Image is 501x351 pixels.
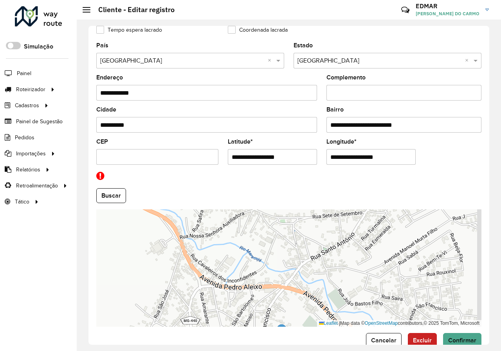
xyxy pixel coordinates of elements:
label: Longitude [326,137,357,146]
i: Geocode reverso não realizado. Coordenadas e endereço podem estar divergentes [96,171,108,188]
img: Marker [277,324,287,340]
a: OpenStreetMap [365,320,398,326]
span: Painel [17,69,31,77]
label: País [96,41,108,50]
span: [PERSON_NAME] DO CARMO [416,10,479,17]
label: CEP [96,137,108,146]
button: Excluir [408,333,437,348]
span: Tático [15,198,29,206]
label: Latitude [228,137,253,146]
span: Relatórios [16,166,40,174]
span: Cadastros [15,101,39,110]
button: Buscar [96,188,126,203]
span: Clear all [268,56,274,65]
label: Cidade [96,105,116,114]
span: Cancelar [371,337,396,344]
span: Excluir [413,337,432,344]
label: Estado [294,41,313,50]
label: Simulação [24,42,53,51]
h3: EDMAR [416,2,479,10]
h2: Cliente - Editar registro [90,5,175,14]
a: Leaflet [319,320,338,326]
a: Contato Rápido [397,2,414,18]
span: Pedidos [15,133,34,142]
label: Endereço [96,73,123,82]
label: Bairro [326,105,344,114]
span: | [339,320,340,326]
span: Painel de Sugestão [16,117,63,126]
label: Complemento [326,73,366,82]
span: Confirmar [448,337,476,344]
span: Roteirizador [16,85,45,94]
span: Importações [16,149,46,158]
button: Confirmar [443,333,481,348]
span: Retroalimentação [16,182,58,190]
label: Coordenada lacrada [228,26,288,34]
div: Map data © contributors,© 2025 TomTom, Microsoft [317,320,481,327]
span: Clear all [465,56,472,65]
label: Tempo espera lacrado [96,26,162,34]
button: Cancelar [366,333,402,348]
